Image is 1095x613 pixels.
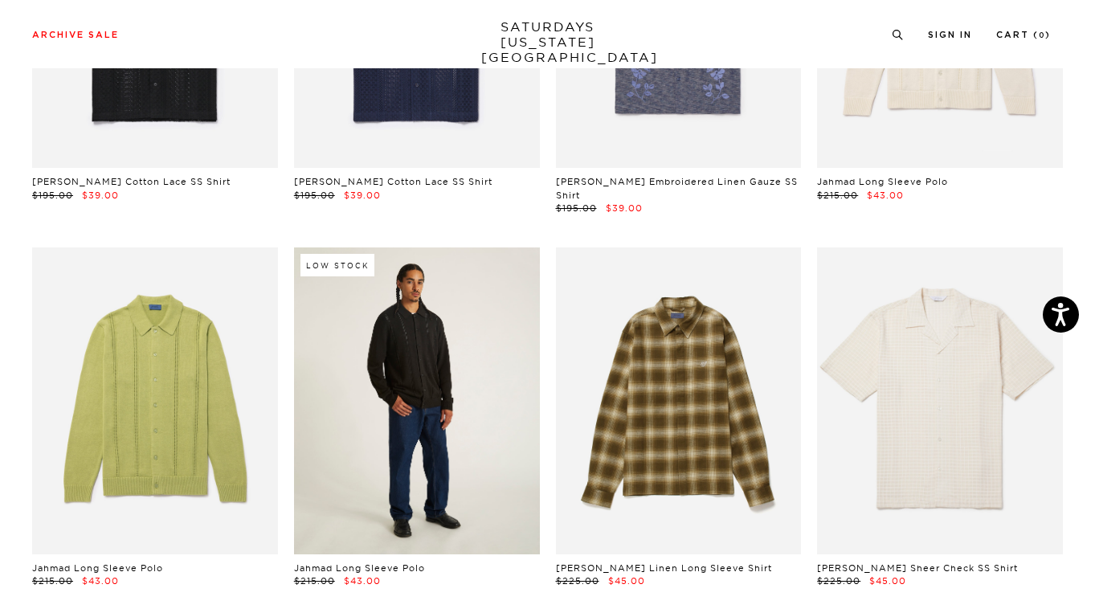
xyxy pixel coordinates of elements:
a: [PERSON_NAME] Cotton Lace SS Shirt [294,176,492,187]
a: [PERSON_NAME] Sheer Check SS Shirt [817,562,1018,574]
span: $43.00 [82,575,119,586]
span: $45.00 [869,575,906,586]
a: Jahmad Long Sleeve Polo [32,562,163,574]
span: $215.00 [817,190,858,201]
span: $215.00 [32,575,73,586]
span: $39.00 [82,190,119,201]
a: [PERSON_NAME] Cotton Lace SS Shirt [32,176,231,187]
span: $39.00 [606,202,643,214]
a: Jahmad Long Sleeve Polo [294,562,425,574]
a: [PERSON_NAME] Linen Long Sleeve Shirt [556,562,772,574]
span: $215.00 [294,575,335,586]
a: Cart (0) [996,31,1051,39]
span: $195.00 [556,202,597,214]
span: $225.00 [556,575,599,586]
span: $43.00 [344,575,381,586]
a: [PERSON_NAME] Embroidered Linen Gauze SS Shirt [556,176,798,201]
small: 0 [1039,32,1045,39]
a: SATURDAYS[US_STATE][GEOGRAPHIC_DATA] [481,19,614,65]
span: $225.00 [817,575,860,586]
div: Low Stock [300,254,374,276]
span: $45.00 [608,575,645,586]
a: Jahmad Long Sleeve Polo [817,176,948,187]
span: $39.00 [344,190,381,201]
span: $195.00 [294,190,335,201]
span: $195.00 [32,190,73,201]
span: $43.00 [867,190,904,201]
a: Archive Sale [32,31,119,39]
a: Sign In [928,31,972,39]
